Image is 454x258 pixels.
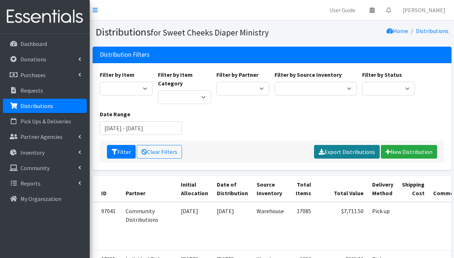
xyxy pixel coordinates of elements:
td: Community Distributions [121,202,177,250]
h1: Distributions [95,26,270,38]
a: Dashboard [3,37,87,51]
a: Inventory [3,145,87,160]
p: Pick Ups & Deliveries [20,118,71,125]
label: Filter by Status [362,70,402,79]
label: Filter by Item Category [158,70,211,88]
p: Reports [20,180,41,187]
a: New Distribution [381,145,437,159]
p: Requests [20,87,43,94]
th: ID [93,176,121,202]
th: Date of Distribution [212,176,252,202]
td: [DATE] [212,202,252,250]
th: Total Value [315,176,368,202]
label: Filter by Partner [216,70,258,79]
label: Date Range [100,110,130,118]
a: Home [387,27,408,34]
th: Total Items [288,176,315,202]
p: Dashboard [20,40,47,47]
th: Source Inventory [252,176,288,202]
a: Reports [3,176,87,191]
a: User Guide [324,3,361,17]
a: Distributions [3,99,87,113]
p: Community [20,164,50,172]
p: Purchases [20,71,46,79]
a: Requests [3,83,87,98]
h3: Distribution Filters [100,51,150,58]
a: Partner Agencies [3,130,87,144]
a: [PERSON_NAME] [397,3,451,17]
td: 97041 [93,202,121,250]
img: HumanEssentials [3,5,87,29]
p: Inventory [20,149,45,156]
label: Filter by Item [100,70,135,79]
p: Donations [20,56,46,63]
a: Donations [3,52,87,66]
a: Clear Filters [137,145,182,159]
th: Initial Allocation [177,176,212,202]
small: for Sweet Cheeks Diaper Ministry [151,27,269,38]
a: Export Distributions [314,145,380,159]
td: Pick up [368,202,398,250]
th: Partner [121,176,177,202]
a: Purchases [3,68,87,82]
input: January 1, 2011 - December 31, 2011 [100,121,182,135]
p: Distributions [20,102,53,109]
a: Pick Ups & Deliveries [3,114,87,128]
a: My Organization [3,192,87,206]
p: My Organization [20,195,61,202]
td: [DATE] [177,202,212,250]
p: Partner Agencies [20,133,62,140]
th: Delivery Method [368,176,398,202]
td: $7,711.50 [315,202,368,250]
label: Filter by Source Inventory [275,70,342,79]
td: Warehouse [252,202,288,250]
th: Shipping Cost [398,176,429,202]
td: 17085 [288,202,315,250]
a: Community [3,161,87,175]
a: Distributions [416,27,449,34]
button: Filter [107,145,136,159]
